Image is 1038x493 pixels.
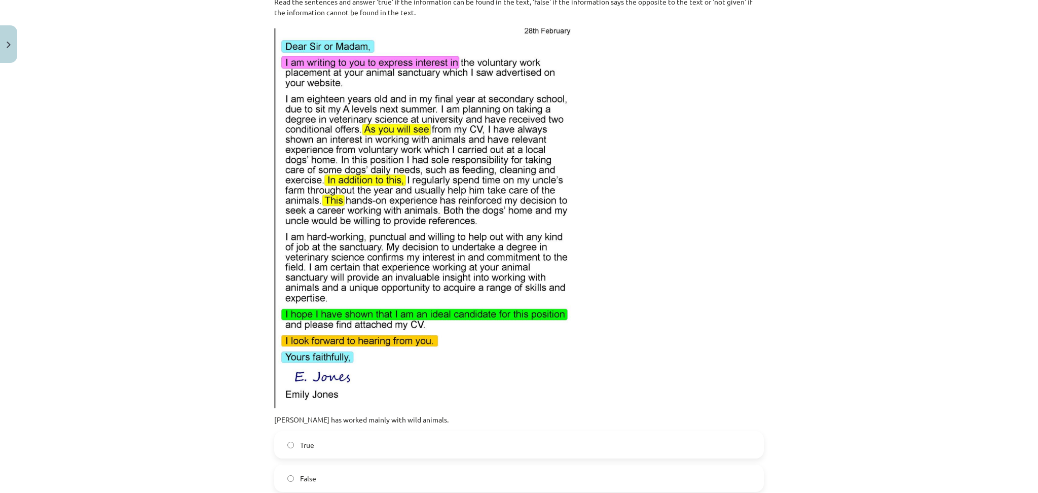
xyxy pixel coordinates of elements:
input: False [287,475,294,482]
span: True [300,440,314,450]
input: True [287,442,294,448]
img: icon-close-lesson-0947bae3869378f0d4975bcd49f059093ad1ed9edebbc8119c70593378902aed.svg [7,42,11,48]
p: [PERSON_NAME] has worked mainly with wild animals. [274,414,764,425]
span: False [300,473,316,484]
